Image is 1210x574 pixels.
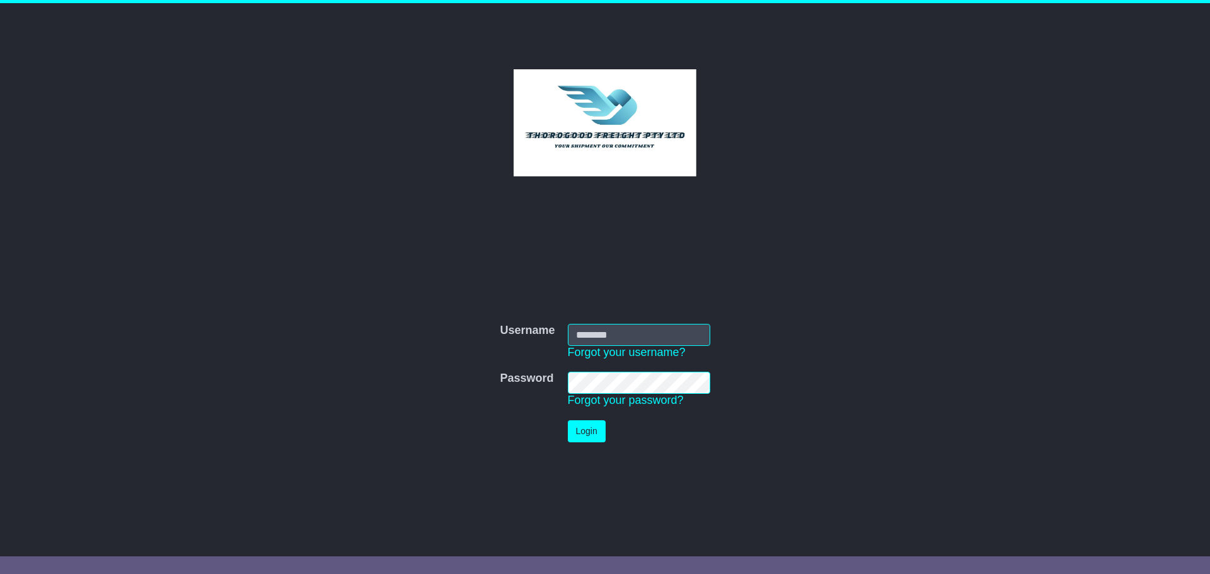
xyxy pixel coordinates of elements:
[568,394,684,406] a: Forgot your password?
[514,69,697,176] img: Thorogood Freight Pty Ltd
[500,324,555,338] label: Username
[568,420,606,442] button: Login
[500,372,553,386] label: Password
[568,346,686,359] a: Forgot your username?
